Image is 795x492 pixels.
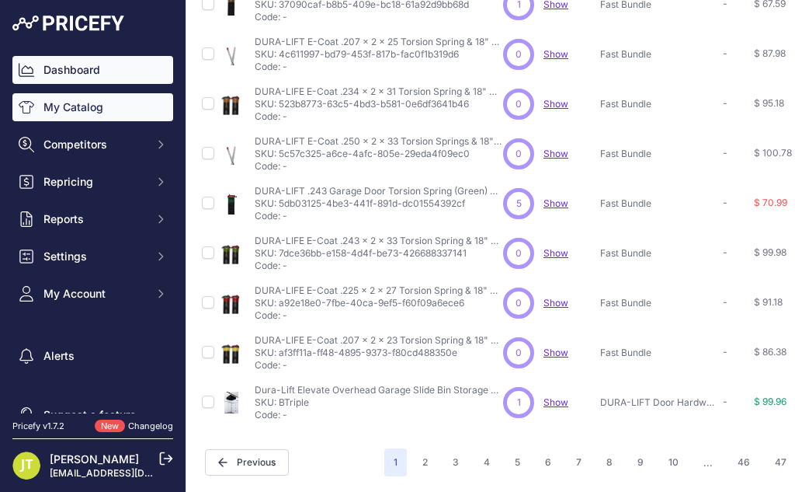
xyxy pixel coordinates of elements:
a: [EMAIL_ADDRESS][DOMAIN_NAME] [50,467,212,479]
p: SKU: 7dce36bb-e158-4d4f-be73-426688337141 [255,247,503,260]
p: SKU: 523b8773-63c5-4bd3-b581-0e6df3641b46 [255,98,503,110]
span: 0 [516,346,522,360]
p: Code: - [255,11,503,23]
a: Changelog [128,420,173,431]
a: Show [543,297,568,309]
span: Repricing [43,174,145,190]
span: 1 [384,448,407,476]
button: My Account [12,280,173,308]
span: Reports [43,211,145,227]
button: Go to page 9 [628,448,653,476]
a: Show [543,48,568,60]
p: Code: - [255,409,503,421]
span: 0 [516,147,522,161]
p: DURA-LIFT E-Coat .207 x 2 x 25 Torsion Spring & 18" Winding Rods [255,36,503,48]
span: $ 91.18 [754,296,783,308]
p: DURA-LIFE E-Coat .207 x 2 x 23 Torsion Spring & 18" Winding Rods [255,334,503,347]
p: DURA-LIFE E-Coat .243 x 2 x 33 Torsion Spring & 18" Winding Rods [255,235,503,247]
span: 5 [516,197,522,211]
button: Go to page 4 [474,448,499,476]
span: - [723,346,727,358]
p: Dura-Lift Elevate Overhead Garage Slide Bin Storage System-BTriple [255,384,503,396]
span: Previous [205,449,289,476]
button: Go to page 10 [659,448,688,476]
p: Code: - [255,210,503,222]
a: Show [543,347,568,358]
span: 0 [516,246,522,260]
span: - [723,296,727,308]
p: Code: - [255,61,503,73]
p: SKU: 5db03125-4be3-441f-891d-dc01554392cf [255,197,503,210]
p: Code: - [255,160,503,173]
a: Alerts [12,342,173,370]
p: SKU: a92e18e0-7fbe-40ca-9ef5-f60f09a6ece6 [255,297,503,309]
span: - [723,246,727,258]
span: $ 70.99 [754,197,787,208]
span: 1 [517,396,521,410]
button: Go to page 5 [505,448,529,476]
a: Show [543,396,568,408]
span: - [723,47,727,59]
p: SKU: 5c57c325-a6ce-4afc-805e-29eda4f09ec0 [255,148,503,160]
button: Go to page 46 [728,448,759,476]
button: Repricing [12,168,173,196]
button: Settings [12,243,173,270]
div: Pricefy v1.7.2 [12,420,64,433]
a: Show [543,148,568,159]
span: New [95,420,125,433]
p: Fast Bundle [600,297,717,309]
button: Reports [12,205,173,233]
span: 0 [516,47,522,61]
p: DURA-LIFT Door Hardware [600,396,717,409]
span: $ 87.98 [754,47,786,59]
span: $ 99.98 [754,246,786,258]
p: Code: - [255,110,503,123]
img: Pricefy Logo [12,16,124,31]
p: SKU: 4c611997-bd79-453f-817b-fac0f1b319d6 [255,48,503,61]
p: DURA-LIFE E-Coat .225 x 2 x 27 Torsion Spring & 18" Winding Rods [255,284,503,297]
button: Go to page 2 [413,448,437,476]
span: My Account [43,286,145,302]
p: Fast Bundle [600,48,717,61]
span: ... [694,448,722,476]
span: $ 95.18 [754,97,784,109]
a: Show [543,247,568,259]
span: $ 86.38 [754,346,786,358]
p: SKU: BTriple [255,396,503,409]
span: $ 99.96 [754,396,786,407]
a: Suggest a feature [12,401,173,429]
span: - [723,197,727,208]
button: Go to page 6 [536,448,561,476]
p: SKU: af3ff11a-ff48-4895-9373-f80cd488350e [255,347,503,359]
p: DURA-LIFE E-Coat .234 x 2 x 31 Torsion Spring & 18" Winding Rods [255,85,503,98]
span: $ 100.78 [754,147,792,159]
p: DURA-LIFT .243 Garage Door Torsion Spring (Green) & 18" Winding Rods [255,185,503,197]
p: Code: - [255,260,503,272]
span: Competitors [43,137,145,152]
p: Code: - [255,309,503,322]
a: Show [543,197,568,209]
nav: Sidebar [12,56,173,429]
span: Settings [43,249,145,264]
p: DURA-LIFT E-Coat .250 x 2 x 33 Torsion Springs & 18" Winding Rods [255,135,503,148]
span: - [723,97,727,109]
p: Fast Bundle [600,148,717,160]
button: Go to page 7 [567,448,591,476]
button: Competitors [12,131,173,159]
button: Go to page 8 [597,448,622,476]
p: Fast Bundle [600,247,717,260]
span: - [723,396,727,407]
a: Show [543,98,568,110]
span: - [723,147,727,159]
button: Go to page 3 [443,448,468,476]
span: 0 [516,296,522,310]
p: Fast Bundle [600,197,717,210]
p: Fast Bundle [600,98,717,110]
